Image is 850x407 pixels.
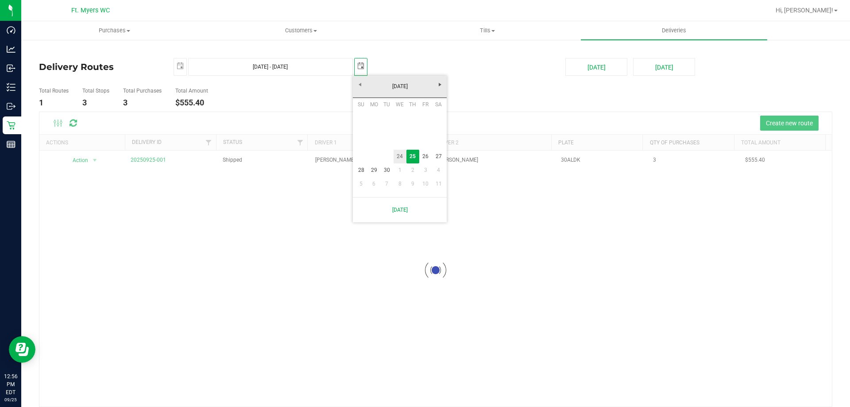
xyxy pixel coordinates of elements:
[355,177,367,191] a: 5
[432,177,445,191] a: 11
[174,58,186,74] span: select
[7,83,15,92] inline-svg: Inventory
[9,336,35,363] iframe: Resource center
[406,98,419,111] th: Thursday
[7,121,15,130] inline-svg: Retail
[581,21,767,40] a: Deliveries
[419,98,432,111] th: Friday
[776,7,833,14] span: Hi, [PERSON_NAME]!
[123,88,162,94] h5: Total Purchases
[82,98,109,107] h4: 3
[394,177,406,191] a: 8
[394,150,406,163] a: 24
[71,7,110,14] span: Ft. Myers WC
[358,201,442,219] a: [DATE]
[565,58,627,76] button: [DATE]
[352,80,448,93] a: [DATE]
[367,177,380,191] a: 6
[7,26,15,35] inline-svg: Dashboard
[123,98,162,107] h4: 3
[419,150,432,163] a: 26
[208,21,394,40] a: Customers
[380,98,393,111] th: Tuesday
[394,98,406,111] th: Wednesday
[39,98,69,107] h4: 1
[39,58,160,76] h4: Delivery Routes
[633,58,695,76] button: [DATE]
[406,150,419,163] td: Current focused date is Thursday, September 25, 2025
[21,21,208,40] a: Purchases
[432,163,445,177] a: 4
[432,98,445,111] th: Saturday
[355,98,367,111] th: Sunday
[4,396,17,403] p: 09/25
[432,150,445,163] a: 27
[394,27,580,35] span: Tills
[380,163,393,177] a: 30
[419,163,432,177] a: 3
[7,140,15,149] inline-svg: Reports
[367,98,380,111] th: Monday
[82,88,109,94] h5: Total Stops
[406,163,419,177] a: 2
[7,102,15,111] inline-svg: Outbound
[22,27,207,35] span: Purchases
[394,163,406,177] a: 1
[419,177,432,191] a: 10
[650,27,698,35] span: Deliveries
[208,27,394,35] span: Customers
[367,163,380,177] a: 29
[433,78,447,92] a: Next
[355,58,367,74] span: select
[175,88,208,94] h5: Total Amount
[380,177,393,191] a: 7
[394,21,580,40] a: Tills
[406,150,419,163] a: 25
[7,45,15,54] inline-svg: Analytics
[406,177,419,191] a: 9
[4,372,17,396] p: 12:56 PM EDT
[175,98,208,107] h4: $555.40
[355,163,367,177] a: 28
[39,88,69,94] h5: Total Routes
[7,64,15,73] inline-svg: Inbound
